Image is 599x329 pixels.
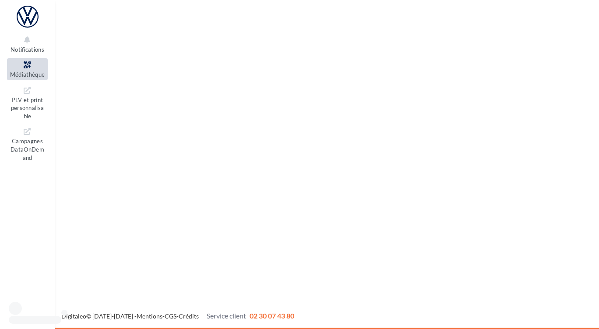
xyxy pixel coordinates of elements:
[250,311,294,320] span: 02 30 07 43 80
[7,58,48,80] a: Médiathèque
[7,33,48,55] button: Notifications
[11,46,44,53] span: Notifications
[7,84,48,122] a: PLV et print personnalisable
[11,95,44,120] span: PLV et print personnalisable
[207,311,246,320] span: Service client
[165,312,176,320] a: CGS
[137,312,162,320] a: Mentions
[61,312,294,320] span: © [DATE]-[DATE] - - -
[61,312,86,320] a: Digitaleo
[179,312,199,320] a: Crédits
[11,136,44,161] span: Campagnes DataOnDemand
[10,71,45,78] span: Médiathèque
[7,125,48,163] a: Campagnes DataOnDemand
